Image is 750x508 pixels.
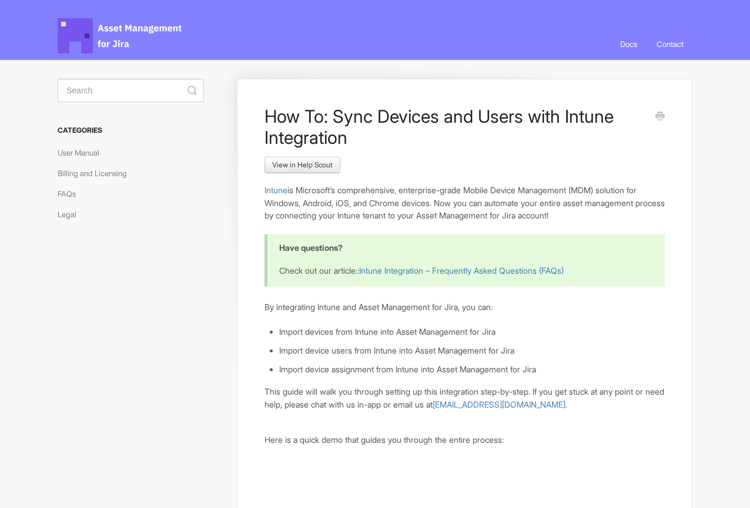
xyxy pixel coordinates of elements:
input: Search [58,79,204,102]
a: FAQs [58,184,85,203]
p: By integrating Intune and Asset Management for Jira, you can: [264,301,665,314]
a: Legal [58,205,85,224]
li: Import devices from Intune into Asset Management for Jira [279,325,665,338]
a: Print this Article [655,110,665,123]
a: Intune [264,185,287,195]
h3: Categories [58,120,204,141]
p: is Microsoft’s comprehensive, enterprise-grade Mobile Device Management (MDM) solution for Window... [264,184,665,222]
a: Docs [611,28,646,60]
h1: How To: Sync Devices and Users with Intune Integration [264,106,647,148]
a: Billing and Licensing [58,164,136,183]
a: User Manual [58,143,108,162]
p: This guide will walk you through setting up this integration step-by-step. If you get stuck at an... [264,385,665,411]
p: Here is a quick demo that guides you through the entire process: [264,433,665,446]
li: Import device assignment from Intune into Asset Management for Jira [279,363,665,376]
li: Import device users from Intune into Asset Management for Jira [279,344,665,357]
b: Have questions? [279,243,343,253]
a: View in Help Scout [264,157,340,173]
a: [EMAIL_ADDRESS][DOMAIN_NAME] [433,399,565,409]
span: Asset Management for Jira Docs [58,18,183,53]
a: Intune Integration – Frequently Asked Questions (FAQs) [359,265,564,275]
a: Contact [648,28,692,60]
p: Check out our article:: [279,264,650,277]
